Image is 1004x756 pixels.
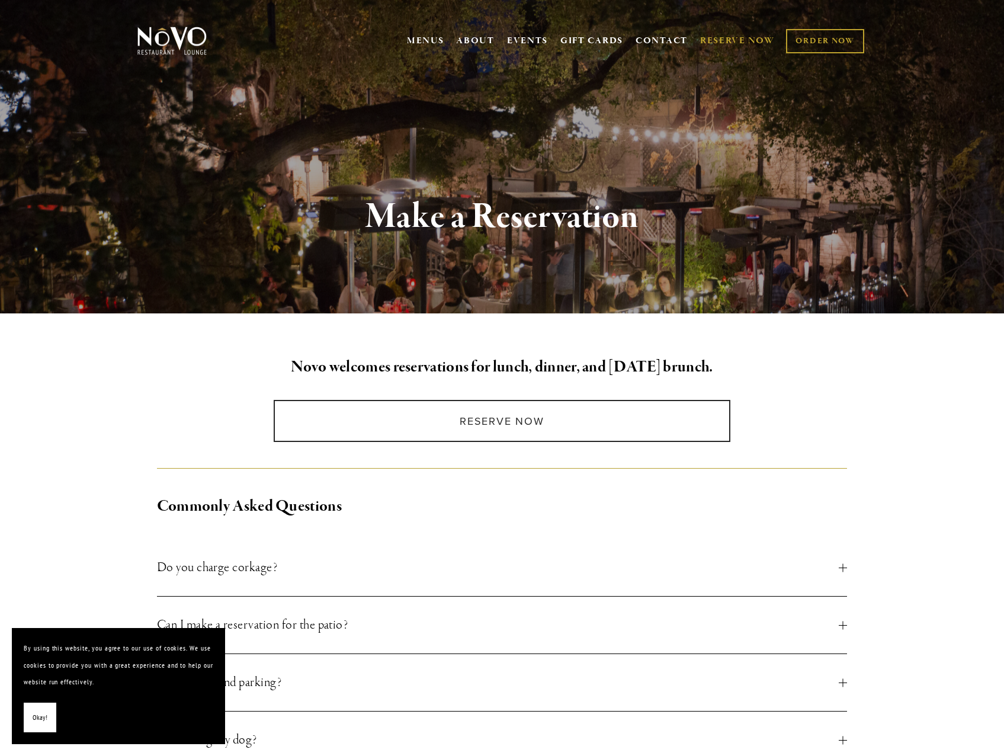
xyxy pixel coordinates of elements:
p: By using this website, you agree to our use of cookies. We use cookies to provide you with a grea... [24,640,213,691]
span: Do you charge corkage? [157,557,839,578]
a: CONTACT [636,30,688,52]
a: EVENTS [507,35,548,47]
img: Novo Restaurant &amp; Lounge [135,26,209,56]
button: Do you charge corkage? [157,539,848,596]
span: Where do I find parking? [157,672,839,693]
span: Can I bring my dog? [157,729,839,751]
a: GIFT CARDS [560,30,623,52]
button: Where do I find parking? [157,654,848,711]
a: ABOUT [456,35,495,47]
strong: Make a Reservation [365,194,639,239]
span: Can I make a reservation for the patio? [157,614,839,636]
h2: Novo welcomes reservations for lunch, dinner, and [DATE] brunch. [157,355,848,380]
button: Okay! [24,703,56,733]
section: Cookie banner [12,628,225,744]
a: Reserve Now [274,400,730,442]
a: ORDER NOW [786,29,864,53]
h2: Commonly Asked Questions [157,494,848,519]
a: MENUS [407,35,444,47]
span: Okay! [33,709,47,726]
a: RESERVE NOW [700,30,775,52]
button: Can I make a reservation for the patio? [157,597,848,654]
